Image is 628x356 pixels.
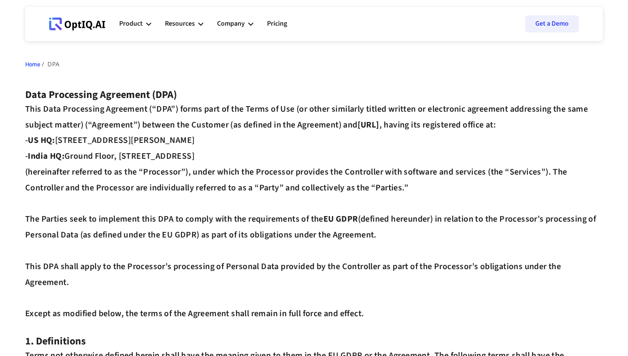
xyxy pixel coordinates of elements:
[25,89,177,101] div: Data Processing Agreement (DPA)
[323,213,358,225] strong: EU GDPR
[49,11,106,37] a: Webflow Homepage
[119,11,151,37] div: Product
[119,18,143,30] div: Product
[217,11,253,37] div: Company
[25,101,603,322] div: This Data Processing Agreement (“DPA”) forms part of the Terms of Use (or other similarly titled ...
[165,11,203,37] div: Resources
[358,119,379,131] strong: [URL]
[28,150,65,162] strong: India HQ:
[165,18,195,30] div: Resources
[525,15,579,33] a: Get a Demo
[25,335,86,348] div: 1. Definitions
[28,134,55,146] strong: US HQ:
[40,60,46,68] div: /
[217,18,245,30] div: Company
[25,60,40,68] a: Home
[267,11,287,37] a: Pricing
[46,60,61,68] div: DPA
